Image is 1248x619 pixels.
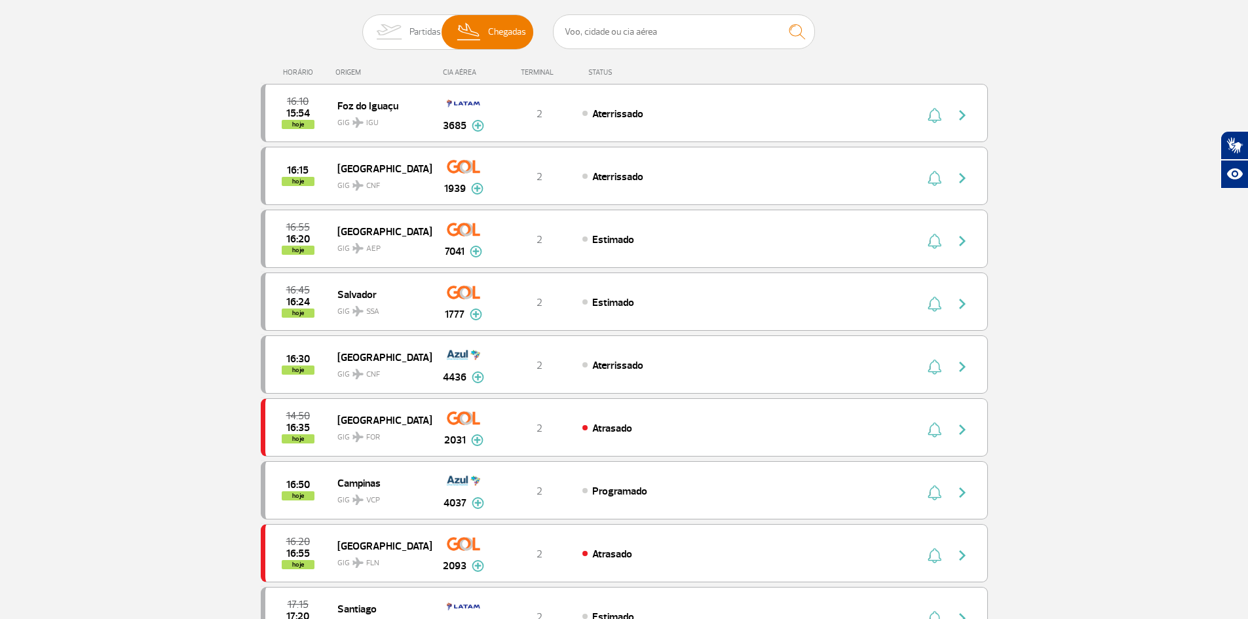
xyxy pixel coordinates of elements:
[592,485,647,498] span: Programado
[352,557,364,568] img: destiny_airplane.svg
[282,434,314,443] span: hoje
[337,236,421,255] span: GIG
[955,359,970,375] img: seta-direita-painel-voo.svg
[955,170,970,186] img: seta-direita-painel-voo.svg
[444,432,466,448] span: 2031
[472,120,484,132] img: mais-info-painel-voo.svg
[472,560,484,572] img: mais-info-painel-voo.svg
[488,15,526,49] span: Chegadas
[366,306,379,318] span: SSA
[287,166,309,175] span: 2025-08-26 16:15:00
[366,495,380,506] span: VCP
[537,170,542,183] span: 2
[352,117,364,128] img: destiny_airplane.svg
[337,160,421,177] span: [GEOGRAPHIC_DATA]
[431,68,497,77] div: CIA AÉREA
[553,14,815,49] input: Voo, cidade ou cia aérea
[286,423,310,432] span: 2025-08-26 16:35:00
[352,495,364,505] img: destiny_airplane.svg
[537,422,542,435] span: 2
[537,359,542,372] span: 2
[592,107,643,121] span: Aterrissado
[955,485,970,500] img: seta-direita-painel-voo.svg
[282,120,314,129] span: hoje
[955,233,970,249] img: seta-direita-painel-voo.svg
[286,411,310,421] span: 2025-08-26 14:50:00
[282,366,314,375] span: hoje
[337,424,421,443] span: GIG
[337,411,421,428] span: [GEOGRAPHIC_DATA]
[282,560,314,569] span: hoje
[335,68,431,77] div: ORIGEM
[337,348,421,366] span: [GEOGRAPHIC_DATA]
[337,537,421,554] span: [GEOGRAPHIC_DATA]
[368,15,409,49] img: slider-embarque
[928,107,941,123] img: sino-painel-voo.svg
[282,246,314,255] span: hoje
[928,170,941,186] img: sino-painel-voo.svg
[444,181,466,197] span: 1939
[337,286,421,303] span: Salvador
[286,297,310,307] span: 2025-08-26 16:24:00
[444,495,466,511] span: 4037
[1220,131,1248,160] button: Abrir tradutor de língua de sinais.
[337,474,421,491] span: Campinas
[537,107,542,121] span: 2
[282,309,314,318] span: hoje
[470,309,482,320] img: mais-info-painel-voo.svg
[582,68,689,77] div: STATUS
[286,234,310,244] span: 2025-08-26 16:20:00
[366,117,379,129] span: IGU
[443,558,466,574] span: 2093
[955,107,970,123] img: seta-direita-painel-voo.svg
[337,299,421,318] span: GIG
[928,233,941,249] img: sino-painel-voo.svg
[286,109,310,118] span: 2025-08-26 15:54:00
[352,306,364,316] img: destiny_airplane.svg
[366,432,380,443] span: FOR
[366,180,380,192] span: CNF
[282,491,314,500] span: hoje
[537,296,542,309] span: 2
[592,296,634,309] span: Estimado
[928,485,941,500] img: sino-painel-voo.svg
[288,600,309,609] span: 2025-08-26 17:15:00
[470,246,482,257] img: mais-info-painel-voo.svg
[337,362,421,381] span: GIG
[471,434,483,446] img: mais-info-painel-voo.svg
[592,170,643,183] span: Aterrissado
[337,550,421,569] span: GIG
[955,296,970,312] img: seta-direita-painel-voo.svg
[337,487,421,506] span: GIG
[286,354,310,364] span: 2025-08-26 16:30:00
[928,359,941,375] img: sino-painel-voo.svg
[443,369,466,385] span: 4436
[537,485,542,498] span: 2
[265,68,336,77] div: HORÁRIO
[352,369,364,379] img: destiny_airplane.svg
[352,432,364,442] img: destiny_airplane.svg
[537,548,542,561] span: 2
[282,177,314,186] span: hoje
[497,68,582,77] div: TERMINAL
[352,243,364,253] img: destiny_airplane.svg
[445,307,464,322] span: 1777
[1220,131,1248,189] div: Plugin de acessibilidade da Hand Talk.
[337,97,421,114] span: Foz do Iguaçu
[366,557,379,569] span: FLN
[472,371,484,383] img: mais-info-painel-voo.svg
[592,422,632,435] span: Atrasado
[366,369,380,381] span: CNF
[352,180,364,191] img: destiny_airplane.svg
[337,173,421,192] span: GIG
[286,286,310,295] span: 2025-08-26 16:45:00
[928,548,941,563] img: sino-painel-voo.svg
[472,497,484,509] img: mais-info-painel-voo.svg
[337,600,421,617] span: Santiago
[287,97,309,106] span: 2025-08-26 16:10:00
[955,422,970,438] img: seta-direita-painel-voo.svg
[537,233,542,246] span: 2
[1220,160,1248,189] button: Abrir recursos assistivos.
[286,223,310,232] span: 2025-08-26 16:55:00
[409,15,441,49] span: Partidas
